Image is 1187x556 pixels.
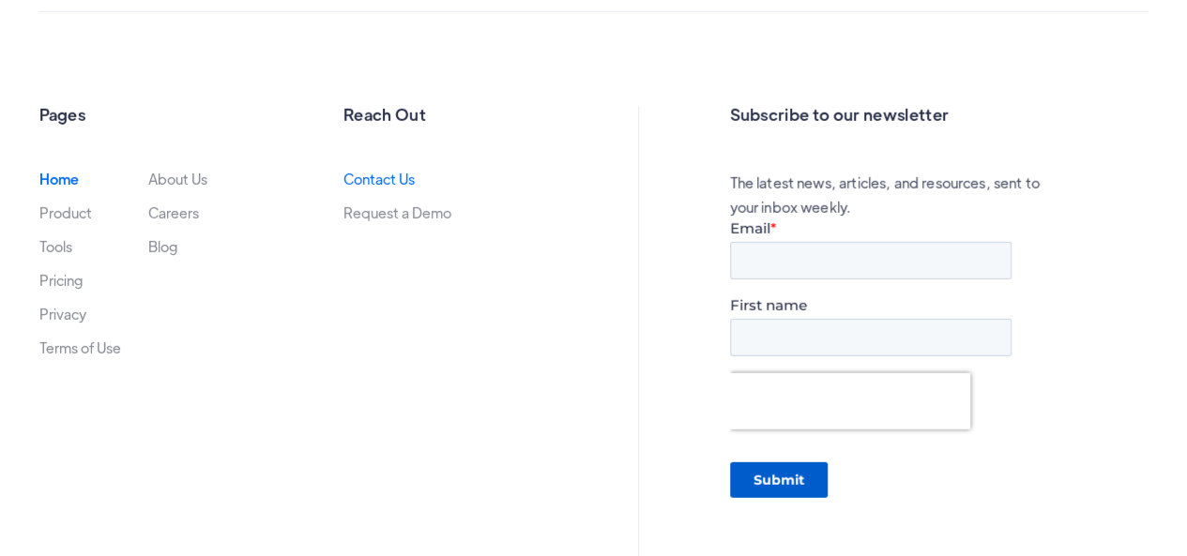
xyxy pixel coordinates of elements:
[730,106,1149,124] h2: Subscribe to our newsletter
[148,205,199,220] a: Careers
[39,340,121,355] a: Terms of Use
[875,353,1187,556] iframe: Chat Widget
[39,273,83,288] a: Pricing
[39,172,79,187] a: Home
[730,171,1058,219] p: The latest news, articles, and resources, sent to your inbox weekly.
[148,239,177,254] a: Blog
[39,239,72,254] a: Tools
[343,205,451,220] a: Request a Demo
[39,307,86,322] a: Privacy
[39,106,242,124] h2: Pages
[148,172,207,187] a: About Us
[343,106,546,124] h2: Reach Out
[39,205,92,220] a: Product
[343,172,415,187] a: Contact Us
